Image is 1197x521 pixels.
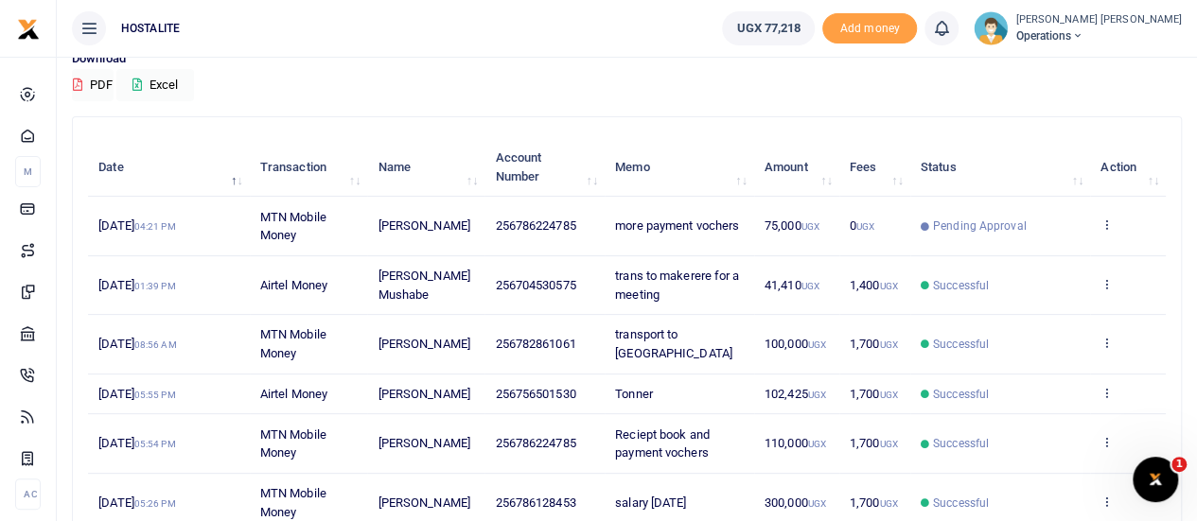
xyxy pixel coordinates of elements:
[801,221,819,232] small: UGX
[850,436,898,450] span: 1,700
[879,498,897,509] small: UGX
[260,387,327,401] span: Airtel Money
[974,11,1182,45] a: profile-user [PERSON_NAME] [PERSON_NAME] Operations
[822,13,917,44] span: Add money
[378,269,470,302] span: [PERSON_NAME] Mushabe
[260,327,326,360] span: MTN Mobile Money
[88,138,250,197] th: Date: activate to sort column descending
[495,436,575,450] span: 256786224785
[722,11,815,45] a: UGX 77,218
[484,138,605,197] th: Account Number: activate to sort column ascending
[765,218,819,233] span: 75,000
[260,486,326,519] span: MTN Mobile Money
[615,327,732,360] span: transport to [GEOGRAPHIC_DATA]
[1015,27,1182,44] span: Operations
[615,387,653,401] span: Tonner
[850,278,898,292] span: 1,400
[98,337,176,351] span: [DATE]
[116,69,194,101] button: Excel
[17,21,40,35] a: logo-small logo-large logo-large
[495,218,575,233] span: 256786224785
[605,138,754,197] th: Memo: activate to sort column ascending
[72,49,1182,69] p: Download
[933,495,989,512] span: Successful
[615,427,710,460] span: Reciept book and payment vochers
[134,339,177,350] small: 08:56 AM
[378,387,470,401] span: [PERSON_NAME]
[765,436,826,450] span: 110,000
[974,11,1008,45] img: profile-user
[754,138,839,197] th: Amount: activate to sort column ascending
[850,337,898,351] span: 1,700
[260,278,327,292] span: Airtel Money
[933,386,989,403] span: Successful
[822,20,917,34] a: Add money
[808,390,826,400] small: UGX
[495,278,575,292] span: 256704530575
[98,436,175,450] span: [DATE]
[495,337,575,351] span: 256782861061
[879,281,897,291] small: UGX
[134,439,176,449] small: 05:54 PM
[72,69,114,101] button: PDF
[615,269,739,302] span: trans to makerere for a meeting
[765,495,826,510] span: 300,000
[134,221,176,232] small: 04:21 PM
[98,218,175,233] span: [DATE]
[98,387,175,401] span: [DATE]
[910,138,1090,197] th: Status: activate to sort column ascending
[714,11,822,45] li: Wallet ballance
[495,387,575,401] span: 256756501530
[1133,457,1178,502] iframe: Intercom live chat
[850,495,898,510] span: 1,700
[15,478,41,510] li: Ac
[765,387,826,401] span: 102,425
[134,390,176,400] small: 05:55 PM
[17,18,40,41] img: logo-small
[378,436,470,450] span: [PERSON_NAME]
[260,427,326,460] span: MTN Mobile Money
[615,218,739,233] span: more payment vochers
[250,138,368,197] th: Transaction: activate to sort column ascending
[765,337,826,351] span: 100,000
[114,20,187,37] span: HOSTALITE
[378,495,470,510] span: [PERSON_NAME]
[98,278,175,292] span: [DATE]
[98,495,175,510] span: [DATE]
[933,277,989,294] span: Successful
[134,498,176,509] small: 05:26 PM
[495,495,575,510] span: 256786128453
[933,217,1027,234] span: Pending Approval
[808,498,826,509] small: UGX
[1090,138,1166,197] th: Action: activate to sort column ascending
[850,387,898,401] span: 1,700
[615,495,686,510] span: salary [DATE]
[933,435,989,452] span: Successful
[839,138,910,197] th: Fees: activate to sort column ascending
[378,218,470,233] span: [PERSON_NAME]
[850,218,874,233] span: 0
[856,221,874,232] small: UGX
[822,13,917,44] li: Toup your wallet
[801,281,819,291] small: UGX
[367,138,484,197] th: Name: activate to sort column ascending
[879,439,897,449] small: UGX
[808,339,826,350] small: UGX
[933,336,989,353] span: Successful
[736,19,801,38] span: UGX 77,218
[879,339,897,350] small: UGX
[879,390,897,400] small: UGX
[808,439,826,449] small: UGX
[15,156,41,187] li: M
[1015,12,1182,28] small: [PERSON_NAME] [PERSON_NAME]
[134,281,176,291] small: 01:39 PM
[1171,457,1187,472] span: 1
[260,210,326,243] span: MTN Mobile Money
[765,278,819,292] span: 41,410
[378,337,470,351] span: [PERSON_NAME]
